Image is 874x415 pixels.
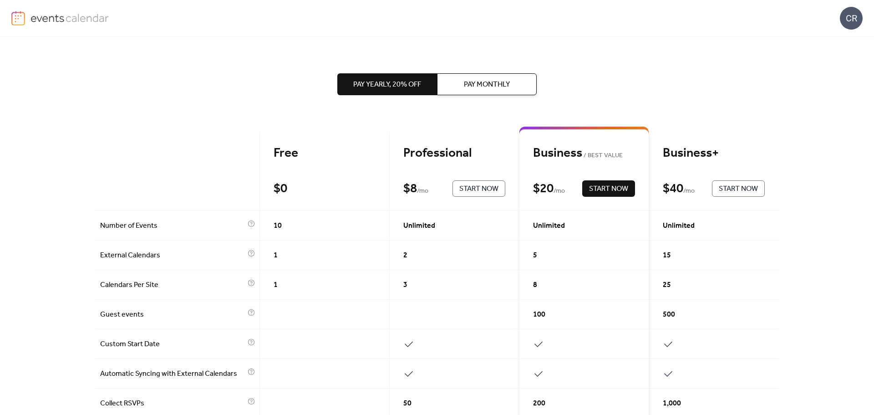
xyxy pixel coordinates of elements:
[533,280,537,291] span: 8
[663,181,683,197] div: $ 40
[274,220,282,231] span: 10
[274,280,278,291] span: 1
[100,398,245,409] span: Collect RSVPs
[663,309,675,320] span: 500
[11,11,25,26] img: logo
[533,181,554,197] div: $ 20
[437,73,537,95] button: Pay Monthly
[464,79,510,90] span: Pay Monthly
[100,250,245,261] span: External Calendars
[533,309,545,320] span: 100
[417,186,428,197] span: / mo
[582,150,623,161] span: BEST VALUE
[100,220,245,231] span: Number of Events
[274,181,287,197] div: $ 0
[663,280,671,291] span: 25
[403,280,407,291] span: 3
[533,398,545,409] span: 200
[459,184,498,195] span: Start Now
[663,250,671,261] span: 15
[589,184,628,195] span: Start Now
[403,145,505,161] div: Professional
[100,369,245,379] span: Automatic Syncing with External Calendars
[663,145,765,161] div: Business+
[100,339,245,350] span: Custom Start Date
[353,79,421,90] span: Pay Yearly, 20% off
[100,309,245,320] span: Guest events
[403,398,412,409] span: 50
[582,180,635,197] button: Start Now
[274,250,278,261] span: 1
[712,180,765,197] button: Start Now
[30,11,109,25] img: logo-type
[533,250,537,261] span: 5
[274,145,376,161] div: Free
[663,220,695,231] span: Unlimited
[403,250,407,261] span: 2
[403,220,435,231] span: Unlimited
[337,73,437,95] button: Pay Yearly, 20% off
[683,186,695,197] span: / mo
[840,7,863,30] div: CR
[533,220,565,231] span: Unlimited
[100,280,245,291] span: Calendars Per Site
[719,184,758,195] span: Start Now
[663,398,681,409] span: 1,000
[533,145,635,161] div: Business
[403,181,417,197] div: $ 8
[554,186,565,197] span: / mo
[452,180,505,197] button: Start Now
